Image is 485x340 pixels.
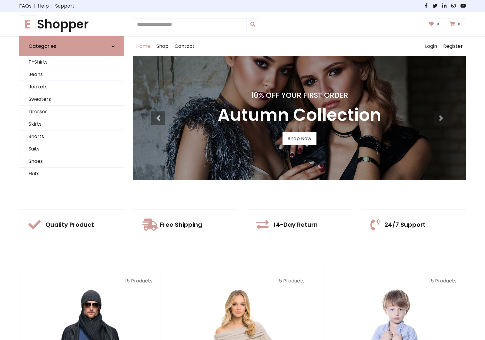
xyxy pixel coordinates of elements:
h5: Quality Product [45,221,94,228]
p: 15 Products [333,277,457,285]
h3: Autumn Collection [218,105,381,125]
h5: 14-Day Return [273,221,318,228]
a: Shoes [19,155,124,168]
a: Register [440,37,466,56]
a: FAQs [19,2,32,10]
a: Contact [172,37,198,56]
a: Hats [19,168,124,180]
h1: Shopper [19,17,124,31]
span: | [32,2,38,10]
a: Support [55,2,75,10]
a: 0 [446,18,466,30]
h5: Free Shipping [160,221,202,228]
span: E [19,15,36,33]
h6: Categories [28,43,56,49]
a: Skirts [19,118,124,130]
a: Sweaters [19,93,124,106]
p: 15 Products [180,277,304,285]
a: T-Shirts [19,56,124,68]
a: Shop Now [283,132,316,145]
a: Jeans [19,68,124,81]
h5: 24/7 Support [384,221,426,228]
a: Help [38,2,49,10]
span: 0 [456,21,462,27]
a: Login [422,37,440,56]
h4: 10% Off Your First Order [218,91,381,100]
a: Home [133,37,153,56]
a: 0 [425,18,445,30]
a: Shop [153,37,172,56]
a: Jackets [19,81,124,93]
a: EShopper [19,17,124,31]
a: Categories [19,36,124,56]
a: Suits [19,143,124,155]
span: 0 [435,21,441,27]
a: Dresses [19,106,124,118]
p: 15 Products [28,277,152,285]
a: Shorts [19,130,124,143]
span: | [49,2,55,10]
